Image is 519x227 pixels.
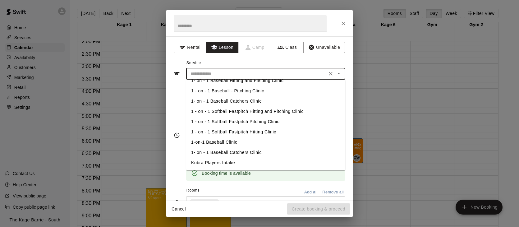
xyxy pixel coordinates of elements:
[174,42,206,53] button: Rental
[271,42,304,53] button: Class
[301,188,321,197] button: Add all
[206,42,239,53] button: Lesson
[334,198,343,207] button: Open
[186,96,345,106] li: 1- on - 1 Baseball Catchers Clinic
[338,18,349,29] button: Close
[189,199,220,206] div: Open Area
[189,200,215,206] span: Open Area
[186,158,345,168] li: Kobra Players Intake
[186,106,345,117] li: 1 - on - 1 Softball Fastpitch Hitting and Pitching Clinic
[326,69,335,78] button: Clear
[186,86,345,96] li: 1 - on - 1 Baseball - Pitching Clinic
[186,188,200,192] span: Rooms
[174,71,180,77] svg: Service
[303,42,345,53] button: Unavailable
[186,147,345,158] li: 1- on - 1 Baseball Catchers Clinic
[321,188,345,197] button: Remove all
[174,132,180,138] svg: Timing
[186,61,201,65] span: Service
[202,168,251,179] div: Booking time is available
[239,42,271,53] span: Camps can only be created in the Services page
[186,76,345,86] li: 1- on - 1 Baseball Hitting and Fielding Clinic
[169,203,189,215] button: Cancel
[174,200,180,206] svg: Rooms
[186,127,345,137] li: 1 - on - 1 Softball Fastpitch Hitting Clinic
[186,117,345,127] li: 1 - on - 1 Softball Fastpitch Pitching Clinic
[334,69,343,78] button: Close
[186,137,345,147] li: 1-on-1 Baseball Clinic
